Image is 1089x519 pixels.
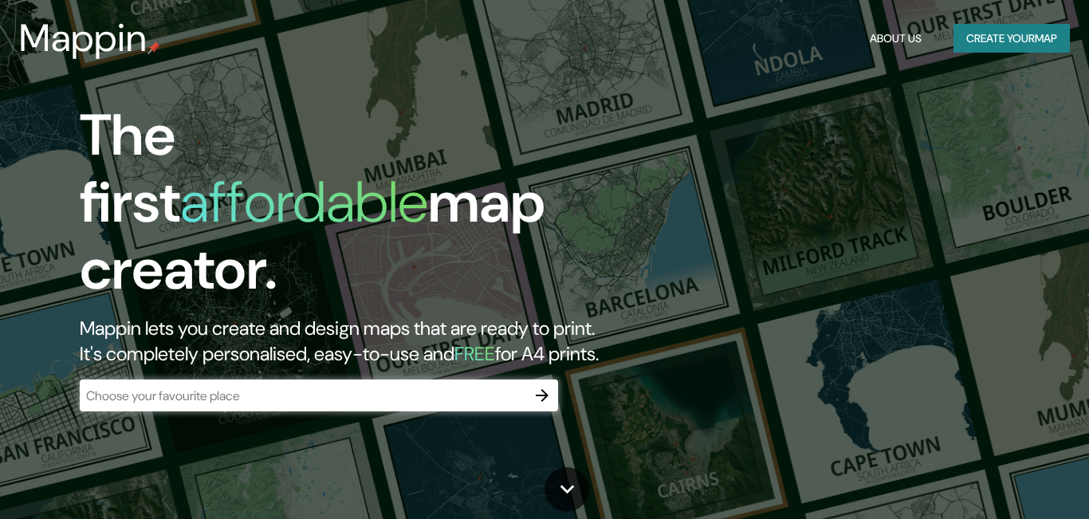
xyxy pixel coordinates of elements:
[80,102,624,316] h1: The first map creator.
[454,341,495,366] h5: FREE
[953,24,1070,53] button: Create yourmap
[147,41,160,54] img: mappin-pin
[80,316,624,367] h2: Mappin lets you create and design maps that are ready to print. It's completely personalised, eas...
[180,165,428,239] h1: affordable
[80,387,526,405] input: Choose your favourite place
[863,24,928,53] button: About Us
[19,16,147,61] h3: Mappin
